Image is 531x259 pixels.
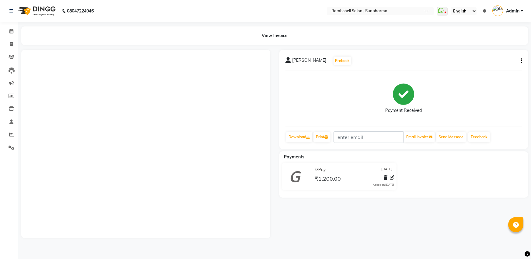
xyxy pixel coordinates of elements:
[334,57,351,65] button: Prebook
[381,167,393,173] span: [DATE]
[334,131,403,143] input: enter email
[286,132,312,142] a: Download
[284,154,304,160] span: Payments
[313,132,330,142] a: Print
[16,2,57,19] img: logo
[315,175,341,184] span: ₹1,200.00
[315,167,326,173] span: GPay
[492,5,503,16] img: Admin
[67,2,94,19] b: 08047224946
[373,183,394,187] div: Added on [DATE]
[292,57,326,66] span: [PERSON_NAME]
[385,107,422,114] div: Payment Received
[506,8,519,14] span: Admin
[404,132,435,142] button: Email Invoice
[436,132,466,142] button: Send Message
[468,132,490,142] a: Feedback
[505,235,525,253] iframe: chat widget
[21,26,528,45] div: View Invoice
